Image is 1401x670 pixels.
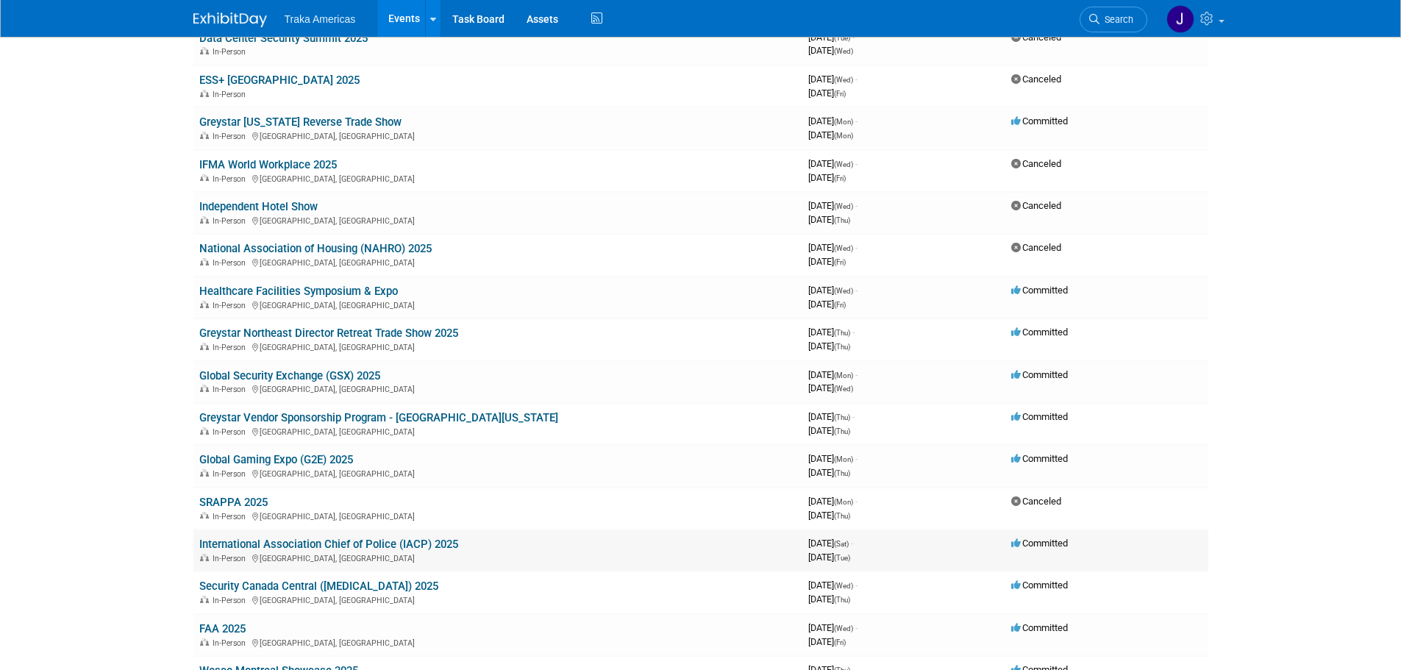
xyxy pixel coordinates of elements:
[855,580,858,591] span: -
[855,74,858,85] span: -
[834,216,850,224] span: (Thu)
[199,453,353,466] a: Global Gaming Expo (G2E) 2025
[834,160,853,168] span: (Wed)
[199,214,796,226] div: [GEOGRAPHIC_DATA], [GEOGRAPHIC_DATA]
[808,299,846,310] span: [DATE]
[199,74,360,87] a: ESS+ [GEOGRAPHIC_DATA] 2025
[213,343,250,352] span: In-Person
[200,90,209,97] img: In-Person Event
[855,622,858,633] span: -
[808,467,850,478] span: [DATE]
[808,552,850,563] span: [DATE]
[808,510,850,521] span: [DATE]
[808,382,853,393] span: [DATE]
[213,469,250,479] span: In-Person
[834,258,846,266] span: (Fri)
[1011,74,1061,85] span: Canceled
[1011,496,1061,507] span: Canceled
[213,638,250,648] span: In-Person
[808,214,850,225] span: [DATE]
[834,244,853,252] span: (Wed)
[834,624,853,632] span: (Wed)
[808,32,855,43] span: [DATE]
[213,174,250,184] span: In-Person
[199,299,796,310] div: [GEOGRAPHIC_DATA], [GEOGRAPHIC_DATA]
[213,90,250,99] span: In-Person
[285,13,356,25] span: Traka Americas
[834,329,850,337] span: (Thu)
[1011,327,1068,338] span: Committed
[851,538,853,549] span: -
[1011,242,1061,253] span: Canceled
[213,132,250,141] span: In-Person
[200,469,209,477] img: In-Person Event
[1011,32,1061,43] span: Canceled
[834,554,850,562] span: (Tue)
[199,115,402,129] a: Greystar [US_STATE] Reverse Trade Show
[200,638,209,646] img: In-Person Event
[834,287,853,295] span: (Wed)
[200,385,209,392] img: In-Person Event
[808,622,858,633] span: [DATE]
[213,47,250,57] span: In-Person
[1011,411,1068,422] span: Committed
[834,413,850,421] span: (Thu)
[199,636,796,648] div: [GEOGRAPHIC_DATA], [GEOGRAPHIC_DATA]
[200,596,209,603] img: In-Person Event
[808,425,850,436] span: [DATE]
[213,427,250,437] span: In-Person
[1011,453,1068,464] span: Committed
[852,32,855,43] span: -
[200,258,209,265] img: In-Person Event
[199,382,796,394] div: [GEOGRAPHIC_DATA], [GEOGRAPHIC_DATA]
[808,256,846,267] span: [DATE]
[1011,580,1068,591] span: Committed
[199,496,268,509] a: SRAPPA 2025
[199,285,398,298] a: Healthcare Facilities Symposium & Expo
[834,582,853,590] span: (Wed)
[199,594,796,605] div: [GEOGRAPHIC_DATA], [GEOGRAPHIC_DATA]
[199,158,337,171] a: IFMA World Workplace 2025
[1080,7,1147,32] a: Search
[200,343,209,350] img: In-Person Event
[855,369,858,380] span: -
[834,76,853,84] span: (Wed)
[834,174,846,182] span: (Fri)
[199,467,796,479] div: [GEOGRAPHIC_DATA], [GEOGRAPHIC_DATA]
[1011,622,1068,633] span: Committed
[199,552,796,563] div: [GEOGRAPHIC_DATA], [GEOGRAPHIC_DATA]
[834,385,853,393] span: (Wed)
[808,242,858,253] span: [DATE]
[200,301,209,308] img: In-Person Event
[1011,200,1061,211] span: Canceled
[1011,369,1068,380] span: Committed
[855,242,858,253] span: -
[213,216,250,226] span: In-Person
[834,343,850,351] span: (Thu)
[199,129,796,141] div: [GEOGRAPHIC_DATA], [GEOGRAPHIC_DATA]
[1011,158,1061,169] span: Canceled
[213,596,250,605] span: In-Person
[834,47,853,55] span: (Wed)
[193,13,267,27] img: ExhibitDay
[834,132,853,140] span: (Mon)
[808,45,853,56] span: [DATE]
[834,512,850,520] span: (Thu)
[199,256,796,268] div: [GEOGRAPHIC_DATA], [GEOGRAPHIC_DATA]
[199,538,458,551] a: International Association Chief of Police (IACP) 2025
[808,285,858,296] span: [DATE]
[200,216,209,224] img: In-Person Event
[200,47,209,54] img: In-Person Event
[808,594,850,605] span: [DATE]
[200,512,209,519] img: In-Person Event
[834,301,846,309] span: (Fri)
[808,636,846,647] span: [DATE]
[808,341,850,352] span: [DATE]
[808,88,846,99] span: [DATE]
[834,596,850,604] span: (Thu)
[855,285,858,296] span: -
[834,427,850,435] span: (Thu)
[1166,5,1194,33] img: Jamie Saenz
[1011,285,1068,296] span: Committed
[855,453,858,464] span: -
